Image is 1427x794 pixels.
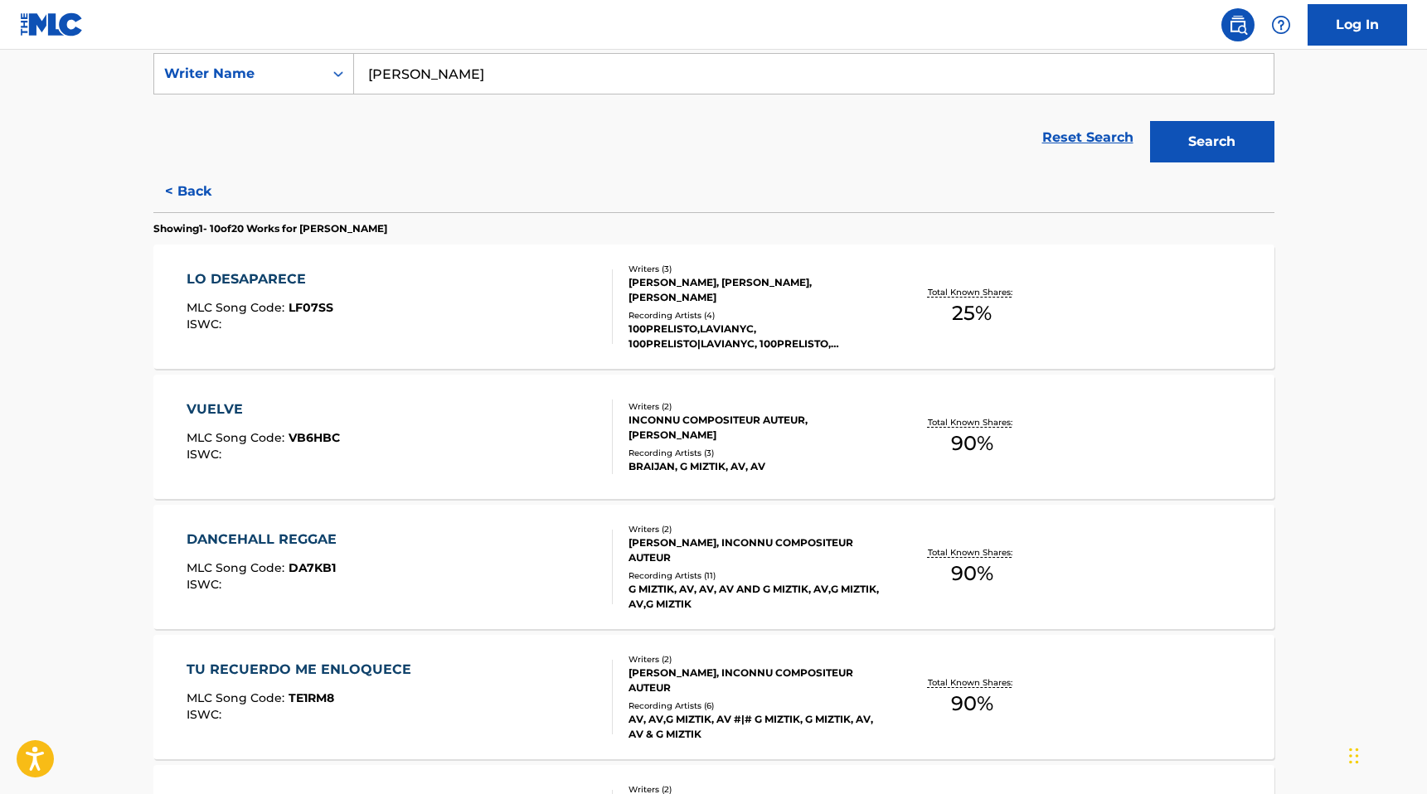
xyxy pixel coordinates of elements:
[1308,4,1407,46] a: Log In
[629,413,879,443] div: INCONNU COMPOSITEUR AUTEUR, [PERSON_NAME]
[20,12,84,36] img: MLC Logo
[952,298,992,328] span: 25 %
[951,428,993,458] span: 90 %
[629,275,879,305] div: [PERSON_NAME], [PERSON_NAME], [PERSON_NAME]
[289,430,340,445] span: VB6HBC
[629,523,879,535] div: Writers ( 2 )
[153,375,1274,499] a: VUELVEMLC Song Code:VB6HBCISWC:Writers (2)INCONNU COMPOSITEUR AUTEUR, [PERSON_NAME]Recording Arti...
[629,666,879,695] div: [PERSON_NAME], INCONNU COMPOSITEUR AUTEUR
[187,707,226,722] span: ISWC :
[153,221,387,236] p: Showing 1 - 10 of 20 Works for [PERSON_NAME]
[629,459,879,474] div: BRAIJAN, G MIZTIK, AV, AV
[629,400,879,413] div: Writers ( 2 )
[951,559,993,588] span: 90 %
[928,676,1017,689] p: Total Known Shares:
[153,53,1274,171] form: Search Form
[629,653,879,666] div: Writers ( 2 )
[1034,119,1142,156] a: Reset Search
[1271,15,1291,35] img: help
[153,505,1274,629] a: DANCEHALL REGGAEMLC Song Code:DA7KB1ISWC:Writers (2)[PERSON_NAME], INCONNU COMPOSITEUR AUTEURReco...
[289,690,334,705] span: TE1RM8
[187,530,345,550] div: DANCEHALL REGGAE
[1221,8,1255,41] a: Public Search
[1150,121,1274,162] button: Search
[187,447,226,462] span: ISWC :
[928,416,1017,428] p: Total Known Shares:
[187,300,289,315] span: MLC Song Code :
[187,430,289,445] span: MLC Song Code :
[289,560,336,575] span: DA7KB1
[289,300,333,315] span: LF07SS
[187,690,289,705] span: MLC Song Code :
[629,322,879,351] div: 100PRELISTO,LAVIANYC, 100PRELISTO|LAVIANYC, 100PRELISTO, 100PRELISTO
[153,244,1274,369] a: LO DESAPARECEMLC Song Code:LF07SSISWC:Writers (3)[PERSON_NAME], [PERSON_NAME], [PERSON_NAME]Recor...
[153,171,253,212] button: < Back
[928,286,1017,298] p: Total Known Shares:
[629,582,879,612] div: G MIZTIK, AV, AV, AV AND G MIZTIK, AV,G MIZTIK, AV,G MIZTIK
[629,309,879,322] div: Recording Artists ( 4 )
[187,317,226,332] span: ISWC :
[187,399,340,419] div: VUELVE
[629,447,879,459] div: Recording Artists ( 3 )
[629,535,879,565] div: [PERSON_NAME], INCONNU COMPOSITEUR AUTEUR
[629,569,879,582] div: Recording Artists ( 11 )
[187,269,333,289] div: LO DESAPARECE
[629,712,879,742] div: AV, AV,G MIZTIK, AV #|# G MIZTIK, G MIZTIK, AV, AV & G MIZTIK
[629,263,879,275] div: Writers ( 3 )
[187,660,420,680] div: TU RECUERDO ME ENLOQUECE
[1228,15,1248,35] img: search
[928,546,1017,559] p: Total Known Shares:
[187,560,289,575] span: MLC Song Code :
[1344,714,1427,794] iframe: Chat Widget
[164,64,313,84] div: Writer Name
[951,689,993,719] span: 90 %
[629,700,879,712] div: Recording Artists ( 6 )
[1264,8,1298,41] div: Help
[187,577,226,592] span: ISWC :
[1349,731,1359,781] div: Drag
[153,635,1274,759] a: TU RECUERDO ME ENLOQUECEMLC Song Code:TE1RM8ISWC:Writers (2)[PERSON_NAME], INCONNU COMPOSITEUR AU...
